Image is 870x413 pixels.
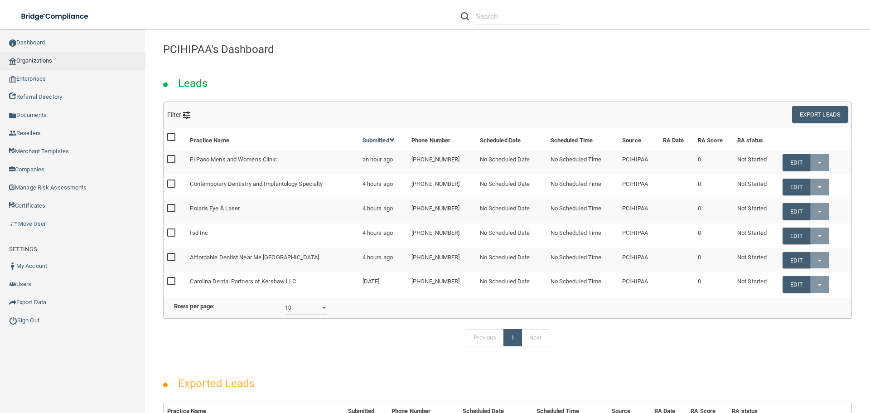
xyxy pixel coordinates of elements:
img: icon-filter@2x.21656d0b.png [183,112,190,119]
td: [PHONE_NUMBER] [408,150,476,175]
td: 4 hours ago [359,175,408,199]
label: SETTINGS [9,244,37,255]
b: Rows per page: [174,303,215,310]
td: No Scheduled Date [476,175,547,199]
img: ic_reseller.de258add.png [9,130,16,137]
td: [PHONE_NUMBER] [408,224,476,248]
a: Previous [466,329,504,346]
td: No Scheduled Time [547,199,619,224]
img: ic_user_dark.df1a06c3.png [9,262,16,270]
td: No Scheduled Time [547,248,619,272]
th: Phone Number [408,128,476,150]
a: Edit [783,154,810,171]
td: [PHONE_NUMBER] [408,175,476,199]
a: Edit [783,228,810,244]
td: 4 hours ago [359,224,408,248]
td: 0 [694,224,734,248]
td: PCIHIPAA [619,199,659,224]
td: 0 [694,199,734,224]
td: 0 [694,272,734,296]
td: Not Started [734,199,779,224]
th: Source [619,128,659,150]
a: Edit [783,276,810,293]
a: Edit [783,252,810,269]
td: PCIHIPAA [619,248,659,272]
button: Export Leads [792,106,848,123]
h2: Leads [169,71,217,96]
td: Contemporary Dentistry and Implantology Specialty [186,175,358,199]
td: No Scheduled Time [547,224,619,248]
img: enterprise.0d942306.png [9,76,16,83]
th: RA Score [694,128,734,150]
td: PCIHIPAA [619,175,659,199]
td: No Scheduled Date [476,248,547,272]
img: ic_dashboard_dark.d01f4a41.png [9,39,16,47]
td: Not Started [734,224,779,248]
h4: PCIHIPAA's Dashboard [163,44,852,55]
td: El Paso Mens and Womens Clinic [186,150,358,175]
td: 4 hours ago [359,248,408,272]
td: Affordable Dentist Near Me [GEOGRAPHIC_DATA] [186,248,358,272]
span: Filter [167,111,190,118]
td: [PHONE_NUMBER] [408,272,476,296]
td: Not Started [734,248,779,272]
td: 0 [694,248,734,272]
td: Polaris Eye & Laser [186,199,358,224]
th: RA Date [659,128,694,150]
td: 4 hours ago [359,199,408,224]
td: No Scheduled Time [547,150,619,175]
a: Edit [783,203,810,220]
td: PCIHIPAA [619,150,659,175]
td: PCIHIPAA [619,224,659,248]
td: No Scheduled Date [476,150,547,175]
th: RA status [734,128,779,150]
th: Practice Name [186,128,358,150]
a: 1 [503,329,522,346]
td: [PHONE_NUMBER] [408,248,476,272]
td: Isd Inc [186,224,358,248]
td: Not Started [734,272,779,296]
td: Not Started [734,175,779,199]
td: [DATE] [359,272,408,296]
td: [PHONE_NUMBER] [408,199,476,224]
iframe: Drift Widget Chat Controller [713,349,859,385]
td: No Scheduled Date [476,224,547,248]
td: No Scheduled Date [476,199,547,224]
img: ic_power_dark.7ecde6b1.png [9,316,17,325]
a: Edit [783,179,810,195]
img: bridge_compliance_login_screen.278c3ca4.svg [14,7,97,26]
th: Scheduled Date [476,128,547,150]
td: No Scheduled Date [476,272,547,296]
td: No Scheduled Time [547,175,619,199]
img: icon-users.e205127d.png [9,281,16,288]
input: Search [476,8,559,25]
img: briefcase.64adab9b.png [9,219,18,228]
td: an hour ago [359,150,408,175]
td: Not Started [734,150,779,175]
td: No Scheduled Time [547,272,619,296]
th: Scheduled Time [547,128,619,150]
td: 0 [694,175,734,199]
img: icon-documents.8dae5593.png [9,112,16,119]
h2: Exported Leads [169,371,264,396]
img: icon-export.b9366987.png [9,299,16,306]
a: Next [522,329,549,346]
td: Carolina Dental Partners of Kershaw LLC [186,272,358,296]
img: organization-icon.f8decf85.png [9,58,16,65]
td: 0 [694,150,734,175]
img: ic-search.3b580494.png [461,12,469,20]
a: Submitted [362,137,395,144]
td: PCIHIPAA [619,272,659,296]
